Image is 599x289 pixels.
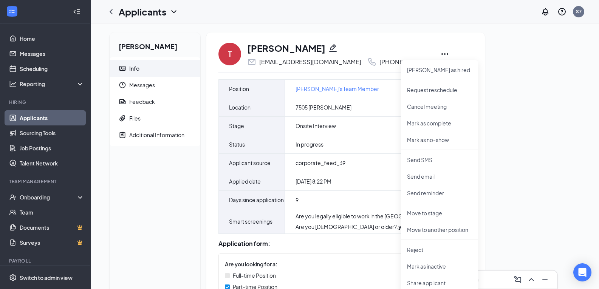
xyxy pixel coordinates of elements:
button: Minimize [539,274,551,286]
svg: ChevronLeft [107,7,116,16]
h2: [PERSON_NAME] [110,32,200,57]
p: Reject [407,246,472,253]
a: PaperclipFiles [110,110,200,127]
svg: Minimize [540,275,549,284]
div: Additional Information [129,131,184,139]
span: Smart screenings [229,217,272,226]
svg: ContactCard [119,65,126,72]
svg: UserCheck [9,193,17,201]
h1: [PERSON_NAME] [247,42,325,54]
a: Messages [20,46,84,61]
svg: QuestionInfo [557,7,566,16]
a: Applicants [20,110,84,125]
span: Position [229,84,249,93]
svg: Collapse [73,8,80,15]
svg: Phone [367,57,376,66]
a: SurveysCrown [20,235,84,250]
div: Are you legally eligible to work in the [GEOGRAPHIC_DATA]? : [296,212,453,220]
p: Send reminder [407,189,472,197]
span: Full-time Position [233,271,276,280]
p: Mark as no-show [407,136,472,144]
span: Applied date [229,177,261,186]
a: ContactCardInfo [110,60,200,77]
a: Sourcing Tools [20,125,84,141]
svg: Notifications [541,7,550,16]
svg: ChevronDown [169,7,178,16]
p: Mark as inactive [407,263,472,270]
div: Hiring [9,99,83,105]
div: T [228,49,232,59]
a: Talent Network [20,156,84,171]
span: Days since application [229,195,284,204]
svg: Analysis [9,80,17,88]
div: Onboarding [20,193,78,201]
span: Applicant source [229,158,271,167]
p: Move to another position [407,226,472,233]
div: Switch to admin view [20,274,73,281]
button: ChevronUp [525,274,537,286]
div: Reporting [20,80,85,88]
span: 7505 [PERSON_NAME] [296,104,351,111]
a: [PERSON_NAME]'s Team Member [296,85,379,93]
svg: WorkstreamLogo [8,8,16,15]
a: NoteActiveAdditional Information [110,127,200,143]
span: In progress [296,141,323,148]
div: Feedback [129,98,155,105]
a: Job Postings [20,141,84,156]
button: ComposeMessage [512,274,524,286]
div: [EMAIL_ADDRESS][DOMAIN_NAME] [259,58,361,66]
span: Are you looking for a: [225,260,277,268]
p: Share applicant [407,279,472,287]
svg: ChevronUp [527,275,536,284]
span: Messages [129,77,194,93]
p: [PERSON_NAME] as hired [407,66,472,74]
p: Request reschedule [407,86,472,94]
a: Scheduling [20,61,84,76]
span: Status [229,140,245,149]
span: [DATE] 8:22 PM [296,178,331,185]
div: Team Management [9,178,83,185]
div: Payroll [9,258,83,264]
svg: Clock [119,81,126,89]
p: Mark as complete [407,119,472,127]
svg: Report [119,98,126,105]
div: Info [129,65,139,72]
h1: Applicants [119,5,166,18]
div: Files [129,114,141,122]
span: corporate_feed_39 [296,159,345,167]
svg: Paperclip [119,114,126,122]
p: Cancel meeting [407,103,472,110]
p: Send email [407,173,472,180]
a: Home [20,31,84,46]
span: 9 [296,196,299,204]
div: Application form: [218,240,473,247]
div: S7 [576,8,582,15]
span: Stage [229,121,244,130]
a: ReportFeedback [110,93,200,110]
div: [PHONE_NUMBER] [379,58,434,66]
span: Location [229,103,251,112]
svg: Ellipses [440,49,449,59]
svg: Pencil [328,43,337,53]
span: Onsite Interview [296,122,336,130]
a: DocumentsCrown [20,220,84,235]
p: Send SMS [407,156,472,164]
svg: ComposeMessage [513,275,522,284]
svg: Settings [9,274,17,281]
p: Move to stage [407,209,472,217]
a: Team [20,205,84,220]
div: Are you [DEMOGRAPHIC_DATA] or older? : [296,223,453,230]
svg: NoteActive [119,131,126,139]
svg: Email [247,57,256,66]
a: ClockMessages [110,77,200,93]
div: Open Intercom Messenger [573,263,591,281]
